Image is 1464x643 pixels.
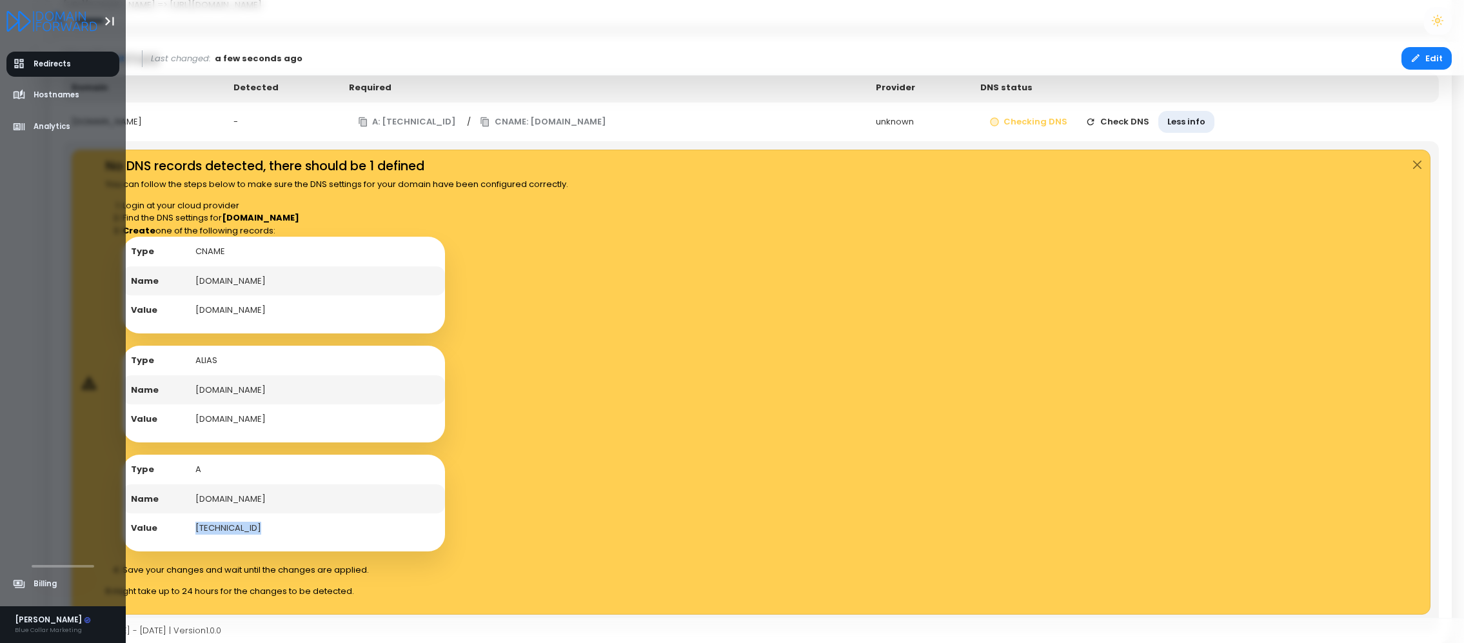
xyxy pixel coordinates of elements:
button: Toggle Aside [97,9,122,34]
th: Domain [63,73,225,103]
td: [DOMAIN_NAME] [187,404,445,434]
span: Copyright © [DATE] - [DATE] | Version 1.0.0 [50,624,221,637]
button: A: [TECHNICAL_ID] [349,111,466,134]
button: Checking DNS [980,111,1077,134]
a: Billing [6,571,120,597]
span: Analytics [34,121,70,132]
p: You can follow the steps below to make sure the DNS settings for your domain have been configured... [106,178,568,191]
strong: Type [131,354,154,366]
div: one of the following records: [123,224,568,551]
td: [DOMAIN_NAME] [187,375,445,405]
a: Analytics [6,114,120,139]
h4: No DNS records detected, there should be 1 defined [106,159,568,173]
strong: Value [131,304,157,316]
td: A [187,455,445,484]
li: Login at your cloud provider [123,199,568,212]
strong: Value [131,413,157,425]
strong: [DOMAIN_NAME] [222,212,299,224]
strong: Type [131,463,154,475]
button: Check DNS [1076,111,1158,134]
td: - [225,103,341,142]
a: Logo [6,12,97,29]
div: [PERSON_NAME] [15,615,92,626]
span: Billing [34,579,57,589]
strong: Name [131,384,159,396]
a: Hostnames [6,83,120,108]
td: / [341,103,867,142]
strong: Type [131,245,154,257]
span: Hostnames [34,90,79,101]
button: CNAME: [DOMAIN_NAME] [471,111,615,134]
span: a few seconds ago [215,52,302,65]
strong: Value [131,522,157,534]
span: Last changed: [151,52,211,65]
a: Redirects [6,52,120,77]
td: ALIAS [187,346,445,375]
div: Blue Collar Marketing [15,626,92,635]
td: [TECHNICAL_ID] [187,513,445,543]
td: [DOMAIN_NAME] [187,484,445,514]
strong: Name [131,493,159,505]
button: Edit [1401,47,1452,70]
strong: Create [123,224,155,237]
span: Redirects [34,59,71,70]
div: [DOMAIN_NAME] [72,115,217,128]
strong: Name [131,275,159,287]
li: Find the DNS settings for [123,212,568,224]
th: Provider [867,73,972,103]
button: Close [1405,150,1430,180]
li: Save your changes and wait until the changes are applied. [123,564,568,577]
div: unknown [876,115,964,128]
td: [DOMAIN_NAME] [187,266,445,296]
td: [DOMAIN_NAME] [187,295,445,325]
button: Less info [1158,111,1214,134]
p: It might take up to 24 hours for the changes to be detected. [106,585,568,598]
td: CNAME [187,237,445,266]
th: Detected [225,73,341,103]
th: Required [341,73,867,103]
th: DNS status [972,73,1439,103]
